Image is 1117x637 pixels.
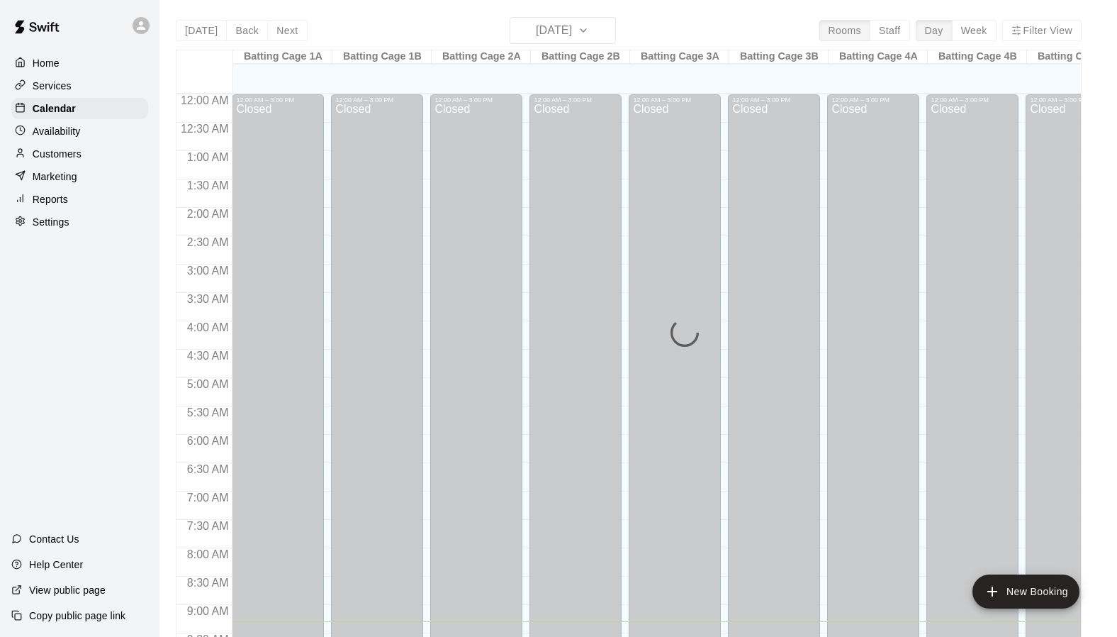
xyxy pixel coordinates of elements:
[184,378,232,390] span: 5:00 AM
[732,96,816,104] div: 12:00 AM – 3:00 PM
[630,50,729,64] div: Batting Cage 3A
[729,50,829,64] div: Batting Cage 3B
[184,208,232,220] span: 2:00 AM
[928,50,1027,64] div: Batting Cage 4B
[831,96,915,104] div: 12:00 AM – 3:00 PM
[33,147,82,161] p: Customers
[434,96,518,104] div: 12:00 AM – 3:00 PM
[829,50,928,64] div: Batting Cage 4A
[33,124,81,138] p: Availability
[184,265,232,277] span: 3:00 AM
[11,52,148,74] a: Home
[184,577,232,589] span: 8:30 AM
[11,75,148,96] a: Services
[11,121,148,142] a: Availability
[531,50,630,64] div: Batting Cage 2B
[184,520,232,532] span: 7:30 AM
[11,166,148,187] a: Marketing
[177,94,232,106] span: 12:00 AM
[33,192,68,206] p: Reports
[29,558,83,572] p: Help Center
[29,532,79,546] p: Contact Us
[184,321,232,333] span: 4:00 AM
[29,609,125,623] p: Copy public page link
[11,189,148,210] a: Reports
[184,492,232,504] span: 7:00 AM
[432,50,531,64] div: Batting Cage 2A
[33,56,60,70] p: Home
[1030,96,1113,104] div: 12:00 AM – 3:00 PM
[11,143,148,165] a: Customers
[177,123,232,135] span: 12:30 AM
[11,211,148,233] a: Settings
[335,96,419,104] div: 12:00 AM – 3:00 PM
[184,435,232,447] span: 6:00 AM
[184,548,232,560] span: 8:00 AM
[184,406,232,419] span: 5:30 AM
[184,293,232,305] span: 3:30 AM
[972,575,1079,609] button: add
[184,463,232,475] span: 6:30 AM
[931,96,1014,104] div: 12:00 AM – 3:00 PM
[332,50,432,64] div: Batting Cage 1B
[184,350,232,362] span: 4:30 AM
[184,151,232,163] span: 1:00 AM
[33,79,72,93] p: Services
[184,179,232,192] span: 1:30 AM
[33,170,77,184] p: Marketing
[184,605,232,617] span: 9:00 AM
[236,96,320,104] div: 12:00 AM – 3:00 PM
[184,236,232,248] span: 2:30 AM
[11,98,148,119] a: Calendar
[633,96,717,104] div: 12:00 AM – 3:00 PM
[33,215,69,229] p: Settings
[233,50,332,64] div: Batting Cage 1A
[33,101,76,116] p: Calendar
[534,96,617,104] div: 12:00 AM – 3:00 PM
[29,583,106,597] p: View public page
